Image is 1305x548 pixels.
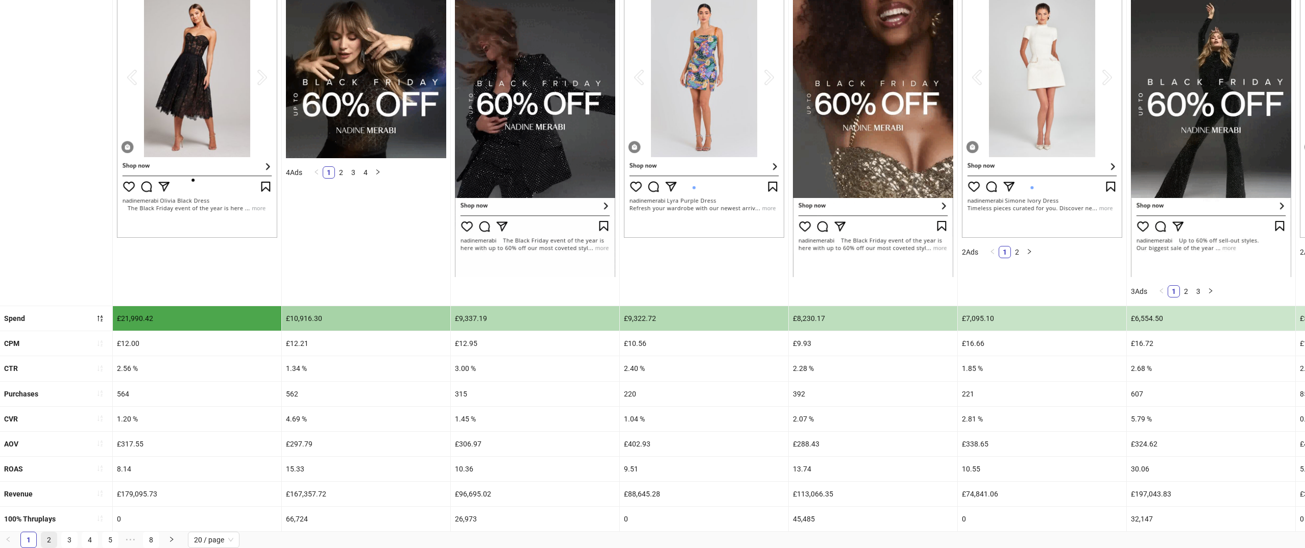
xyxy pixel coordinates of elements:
[143,532,159,547] a: 8
[1023,246,1035,258] button: right
[282,507,450,531] div: 66,724
[310,166,323,179] li: Previous Page
[620,356,788,381] div: 2.40 %
[96,315,104,322] span: sort-descending
[4,465,23,473] b: ROAS
[96,390,104,397] span: sort-ascending
[96,365,104,372] span: sort-ascending
[958,457,1126,481] div: 10.55
[451,382,619,406] div: 315
[113,407,281,431] div: 1.20 %
[1131,287,1147,295] span: 3 Ads
[4,515,56,523] b: 100% Thruplays
[310,166,323,179] button: left
[4,440,18,448] b: AOV
[451,331,619,356] div: £12.95
[323,166,335,179] li: 1
[620,331,788,356] div: £10.56
[1193,286,1204,297] a: 3
[958,482,1126,506] div: £74,841.06
[113,482,281,506] div: £179,095.73
[359,166,372,179] li: 4
[962,248,978,256] span: 2 Ads
[96,415,104,422] span: sort-ascending
[1011,246,1023,258] a: 2
[286,168,302,177] span: 4 Ads
[789,457,957,481] div: 13.74
[620,306,788,331] div: £9,322.72
[620,482,788,506] div: £88,645.28
[335,166,347,179] li: 2
[1127,507,1295,531] div: 32,147
[1026,248,1032,255] span: right
[188,532,239,548] div: Page Size
[372,166,384,179] button: right
[789,432,957,456] div: £288.43
[123,532,139,548] li: Next 5 Pages
[113,306,281,331] div: £21,990.42
[451,356,619,381] div: 3.00 %
[789,382,957,406] div: 392
[282,382,450,406] div: 562
[4,490,33,498] b: Revenue
[41,532,57,547] a: 2
[958,356,1126,381] div: 1.85 %
[1127,457,1295,481] div: 30.06
[62,532,77,547] a: 3
[1192,285,1204,297] li: 3
[451,457,619,481] div: 10.36
[1127,407,1295,431] div: 5.79 %
[282,306,450,331] div: £10,916.30
[1155,285,1168,297] button: left
[958,432,1126,456] div: £338.65
[620,382,788,406] div: 220
[1127,432,1295,456] div: £324.62
[4,415,18,423] b: CVR
[789,482,957,506] div: £113,066.35
[96,515,104,522] span: sort-ascending
[20,532,37,548] li: 1
[96,440,104,447] span: sort-ascending
[986,246,999,258] li: Previous Page
[282,356,450,381] div: 1.34 %
[96,465,104,472] span: sort-ascending
[789,356,957,381] div: 2.28 %
[360,167,371,178] a: 4
[1207,288,1214,294] span: right
[282,331,450,356] div: £12.21
[1127,356,1295,381] div: 2.68 %
[4,390,38,398] b: Purchases
[113,356,281,381] div: 2.56 %
[113,507,281,531] div: 0
[282,482,450,506] div: £167,357.72
[451,432,619,456] div: £306.97
[958,407,1126,431] div: 2.81 %
[347,166,359,179] li: 3
[958,382,1126,406] div: 221
[620,407,788,431] div: 1.04 %
[999,246,1011,258] li: 1
[1204,285,1217,297] button: right
[1127,382,1295,406] div: 607
[1168,286,1179,297] a: 1
[282,457,450,481] div: 15.33
[999,246,1010,258] a: 1
[4,364,18,372] b: CTR
[282,407,450,431] div: 4.69 %
[958,507,1126,531] div: 0
[113,432,281,456] div: £317.55
[163,532,180,548] button: right
[5,536,11,542] span: left
[1155,285,1168,297] li: Previous Page
[113,457,281,481] div: 8.14
[372,166,384,179] li: Next Page
[4,339,19,347] b: CPM
[375,169,381,175] span: right
[61,532,78,548] li: 3
[958,331,1126,356] div: £16.66
[958,306,1126,331] div: £7,095.10
[313,169,320,175] span: left
[168,536,175,542] span: right
[96,490,104,497] span: sort-ascending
